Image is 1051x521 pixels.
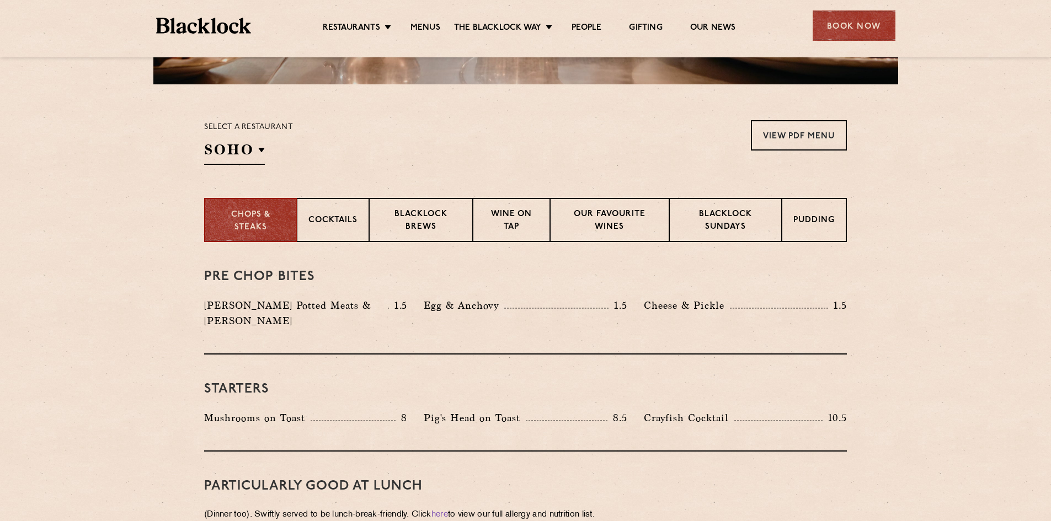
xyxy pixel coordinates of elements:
[424,298,504,313] p: Egg & Anchovy
[204,479,847,493] h3: PARTICULARLY GOOD AT LUNCH
[204,120,293,135] p: Select a restaurant
[381,208,461,234] p: Blacklock Brews
[690,23,736,35] a: Our News
[410,23,440,35] a: Menus
[681,208,770,234] p: Blacklock Sundays
[204,140,265,165] h2: SOHO
[828,298,847,313] p: 1.5
[609,298,627,313] p: 1.5
[644,410,734,426] p: Crayfish Cocktail
[204,298,388,329] p: [PERSON_NAME] Potted Meats & [PERSON_NAME]
[323,23,380,35] a: Restaurants
[204,382,847,396] h3: Starters
[823,411,847,425] p: 10.5
[629,23,662,35] a: Gifting
[396,411,407,425] p: 8
[204,410,311,426] p: Mushrooms on Toast
[813,10,895,41] div: Book Now
[216,209,285,234] p: Chops & Steaks
[204,270,847,284] h3: Pre Chop Bites
[572,23,601,35] a: People
[562,208,657,234] p: Our favourite wines
[424,410,526,426] p: Pig's Head on Toast
[484,208,538,234] p: Wine on Tap
[389,298,408,313] p: 1.5
[308,214,358,228] p: Cocktails
[793,214,835,228] p: Pudding
[431,511,448,519] a: here
[156,18,252,34] img: BL_Textured_Logo-footer-cropped.svg
[607,411,627,425] p: 8.5
[644,298,730,313] p: Cheese & Pickle
[454,23,541,35] a: The Blacklock Way
[751,120,847,151] a: View PDF Menu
